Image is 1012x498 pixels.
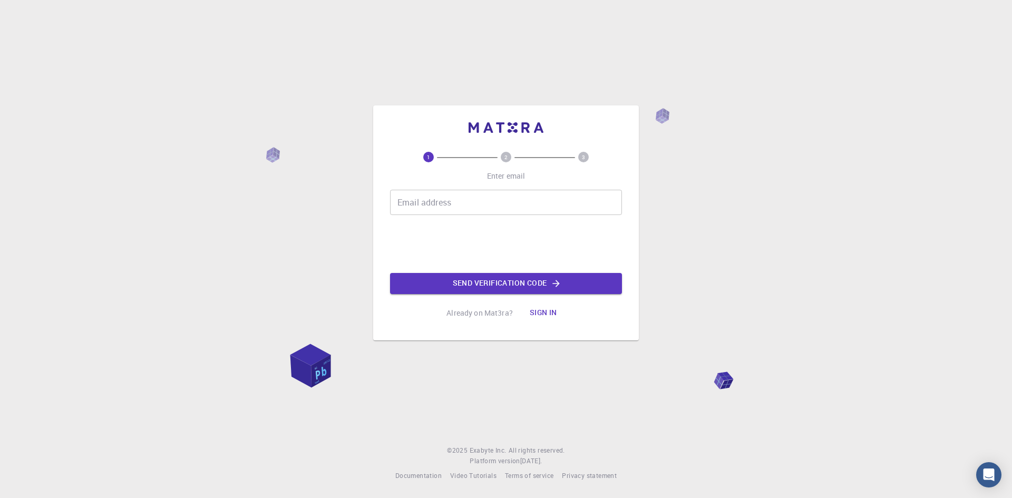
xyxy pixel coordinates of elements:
[562,471,617,481] a: Privacy statement
[446,308,513,318] p: Already on Mat3ra?
[395,471,442,481] a: Documentation
[470,445,507,456] a: Exabyte Inc.
[509,445,565,456] span: All rights reserved.
[505,471,553,481] a: Terms of service
[470,456,520,466] span: Platform version
[520,456,542,465] span: [DATE] .
[504,153,508,161] text: 2
[521,302,566,324] button: Sign in
[487,171,526,181] p: Enter email
[426,223,586,265] iframe: reCAPTCHA
[520,456,542,466] a: [DATE].
[976,462,1001,487] div: Open Intercom Messenger
[562,471,617,480] span: Privacy statement
[582,153,585,161] text: 3
[450,471,497,481] a: Video Tutorials
[395,471,442,480] span: Documentation
[427,153,430,161] text: 1
[447,445,469,456] span: © 2025
[390,273,622,294] button: Send verification code
[450,471,497,480] span: Video Tutorials
[470,446,507,454] span: Exabyte Inc.
[505,471,553,480] span: Terms of service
